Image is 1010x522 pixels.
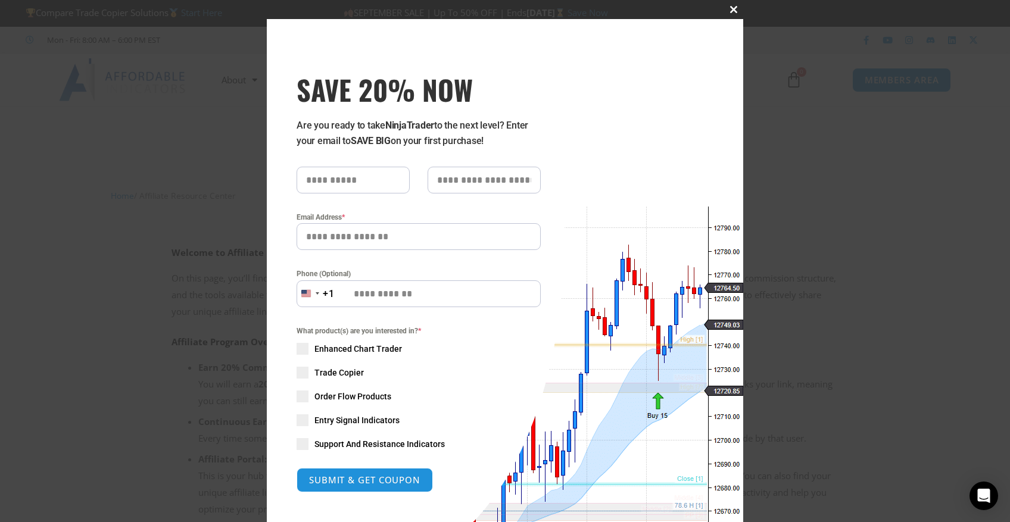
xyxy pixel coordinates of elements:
[297,468,433,492] button: SUBMIT & GET COUPON
[314,390,391,402] span: Order Flow Products
[297,268,541,280] label: Phone (Optional)
[297,343,541,355] label: Enhanced Chart Trader
[314,343,402,355] span: Enhanced Chart Trader
[351,135,391,146] strong: SAVE BIG
[314,438,445,450] span: Support And Resistance Indicators
[314,367,364,379] span: Trade Copier
[297,325,541,337] span: What product(s) are you interested in?
[297,367,541,379] label: Trade Copier
[297,211,541,223] label: Email Address
[323,286,335,302] div: +1
[297,118,541,149] p: Are you ready to take to the next level? Enter your email to on your first purchase!
[297,438,541,450] label: Support And Resistance Indicators
[297,390,541,402] label: Order Flow Products
[385,120,434,131] strong: NinjaTrader
[297,414,541,426] label: Entry Signal Indicators
[297,280,335,307] button: Selected country
[314,414,400,426] span: Entry Signal Indicators
[970,482,998,510] div: Open Intercom Messenger
[297,73,541,106] h3: SAVE 20% NOW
